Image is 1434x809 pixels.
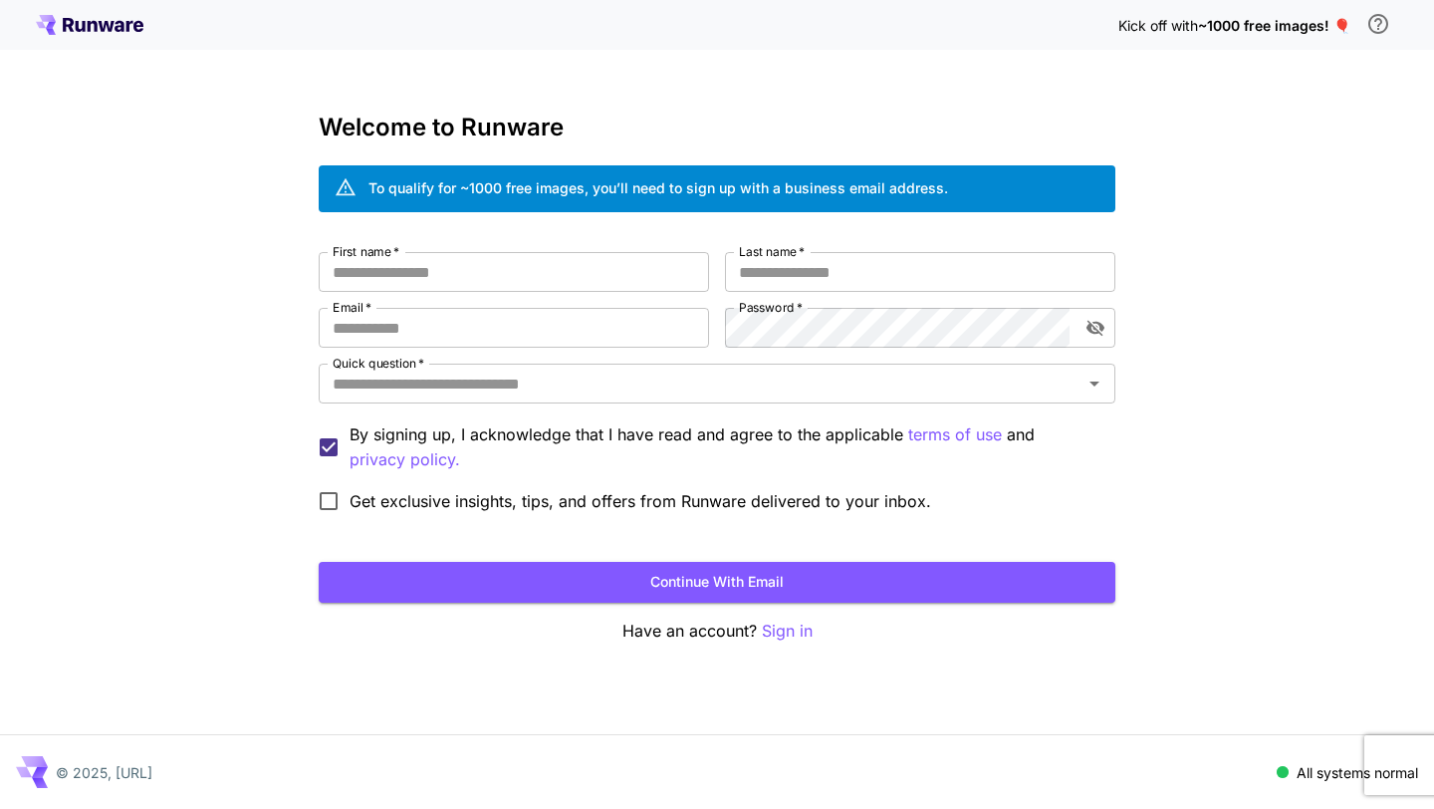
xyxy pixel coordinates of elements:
button: Open [1080,370,1108,398]
label: Email [333,299,371,316]
div: To qualify for ~1000 free images, you’ll need to sign up with a business email address. [368,177,948,198]
button: By signing up, I acknowledge that I have read and agree to the applicable and privacy policy. [908,422,1002,447]
label: First name [333,243,399,260]
button: toggle password visibility [1077,310,1113,346]
button: In order to qualify for free credit, you need to sign up with a business email address and click ... [1358,4,1398,44]
span: Get exclusive insights, tips, and offers from Runware delivered to your inbox. [350,489,931,513]
p: Have an account? [319,619,1115,644]
span: ~1000 free images! 🎈 [1198,17,1350,34]
label: Last name [739,243,805,260]
p: All systems normal [1297,762,1418,783]
button: By signing up, I acknowledge that I have read and agree to the applicable terms of use and [350,447,460,472]
label: Quick question [333,355,424,372]
label: Password [739,299,803,316]
p: By signing up, I acknowledge that I have read and agree to the applicable and [350,422,1099,472]
button: Sign in [762,619,813,644]
p: privacy policy. [350,447,460,472]
button: Continue with email [319,562,1115,603]
p: terms of use [908,422,1002,447]
span: Kick off with [1118,17,1198,34]
h3: Welcome to Runware [319,114,1115,141]
p: © 2025, [URL] [56,762,152,783]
